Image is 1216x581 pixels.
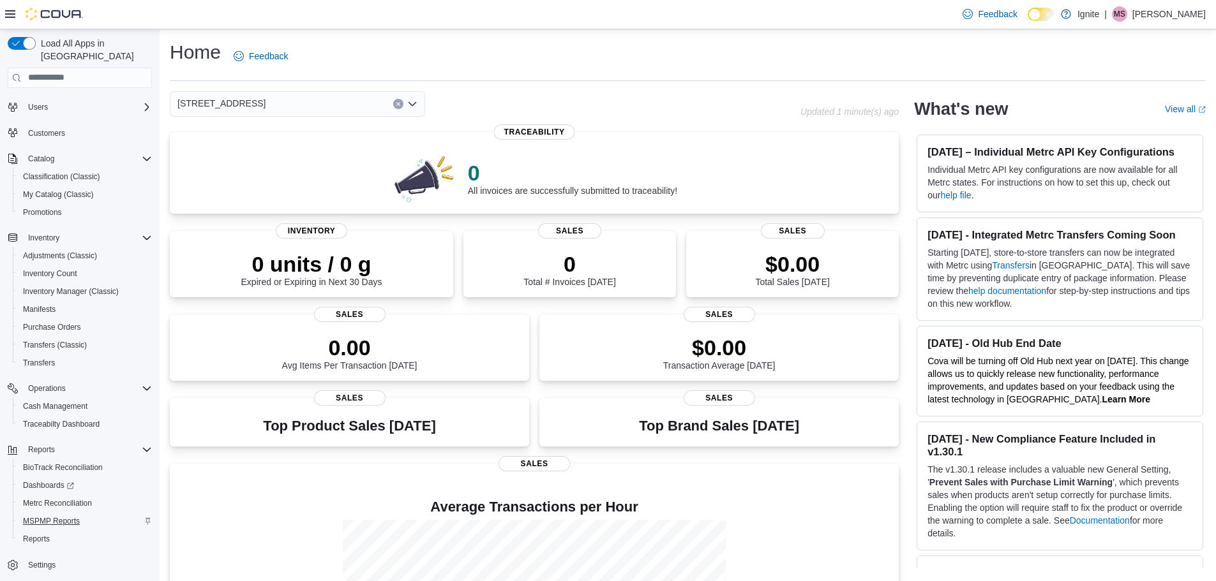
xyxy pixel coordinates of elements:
[18,355,152,371] span: Transfers
[23,480,74,490] span: Dashboards
[1028,21,1028,22] span: Dark Mode
[13,283,157,300] button: Inventory Manager (Classic)
[13,459,157,476] button: BioTrack Reconciliation
[13,530,157,548] button: Reports
[800,107,899,117] p: Updated 1 minute(s) ago
[1198,106,1206,114] svg: External link
[18,266,152,281] span: Inventory Count
[23,304,56,314] span: Manifests
[23,99,152,115] span: Users
[18,205,67,220] a: Promotions
[23,268,77,279] span: Inventory Count
[755,251,829,287] div: Total Sales [DATE]
[538,223,602,239] span: Sales
[968,286,1046,296] a: help documentation
[13,354,157,372] button: Transfers
[18,399,93,414] a: Cash Management
[927,356,1189,404] span: Cova will be turning off Old Hub next year on [DATE]. This change allows us to quickly release ne...
[28,383,66,393] span: Operations
[23,401,87,411] span: Cash Management
[23,358,55,368] span: Transfers
[468,160,677,196] div: All invoices are successfully submitted to traceability!
[940,190,971,200] a: help file
[18,355,60,371] a: Transfers
[18,320,152,335] span: Purchase Orders
[23,151,152,166] span: Catalog
[13,512,157,530] button: MSPMP Reports
[3,441,157,459] button: Reports
[23,340,87,350] span: Transfers (Classic)
[23,125,152,141] span: Customers
[1132,6,1206,22] p: [PERSON_NAME]
[927,337,1192,349] h3: [DATE] - Old Hub End Date
[18,248,102,263] a: Adjustments (Classic)
[18,337,152,353] span: Transfers (Classic)
[18,284,152,299] span: Inventory Manager (Classic)
[13,300,157,318] button: Manifests
[276,223,347,239] span: Inventory
[23,322,81,332] span: Purchase Orders
[663,335,776,360] p: $0.00
[282,335,417,360] p: 0.00
[18,169,105,184] a: Classification (Classic)
[684,307,755,322] span: Sales
[23,286,119,297] span: Inventory Manager (Classic)
[23,462,103,473] span: BioTrack Reconciliation
[18,478,79,493] a: Dashboards
[1077,6,1099,22] p: Ignite
[23,381,152,396] span: Operations
[523,251,615,277] p: 0
[1102,394,1150,404] a: Learn More
[927,463,1192,540] p: The v1.30.1 release includes a valuable new General Setting, ' ', which prevents sales when produ...
[18,416,105,432] a: Traceabilty Dashboard
[28,154,54,164] span: Catalog
[23,516,80,526] span: MSPMP Reports
[28,233,59,243] span: Inventory
[18,513,85,529] a: MSPMP Reports
[927,145,1192,158] h3: [DATE] – Individual Metrc API Key Configurations
[18,248,152,263] span: Adjustments (Classic)
[229,43,293,69] a: Feedback
[23,442,60,457] button: Reports
[523,251,615,287] div: Total # Invoices [DATE]
[23,419,100,429] span: Traceabilty Dashboard
[23,126,70,141] a: Customers
[18,205,152,220] span: Promotions
[927,432,1192,458] h3: [DATE] - New Compliance Feature Included in v1.30.1
[3,229,157,247] button: Inventory
[26,8,83,20] img: Cova
[314,390,386,406] span: Sales
[18,496,97,511] a: Metrc Reconciliation
[23,99,53,115] button: Users
[18,416,152,432] span: Traceabilty Dashboard
[468,160,677,186] p: 0
[18,399,152,414] span: Cash Management
[391,152,458,203] img: 0
[992,260,1030,270] a: Transfers
[3,150,157,168] button: Catalog
[13,247,157,265] button: Adjustments (Classic)
[663,335,776,371] div: Transaction Average [DATE]
[407,99,417,109] button: Open list of options
[18,496,152,511] span: Metrc Reconciliation
[18,460,152,475] span: BioTrack Reconciliation
[23,498,92,508] span: Metrc Reconciliation
[18,460,108,475] a: BioTrack Reconciliation
[28,102,48,112] span: Users
[36,37,152,63] span: Load All Apps in [GEOGRAPHIC_DATA]
[639,418,799,434] h3: Top Brand Sales [DATE]
[755,251,829,277] p: $0.00
[23,251,97,261] span: Adjustments (Classic)
[3,379,157,397] button: Operations
[170,40,221,65] h1: Home
[499,456,570,471] span: Sales
[3,124,157,142] button: Customers
[177,96,266,111] span: [STREET_ADDRESS]
[1114,6,1125,22] span: MS
[18,513,152,529] span: MSPMP Reports
[23,557,152,573] span: Settings
[18,337,92,353] a: Transfers (Classic)
[1028,8,1055,21] input: Dark Mode
[13,265,157,283] button: Inventory Count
